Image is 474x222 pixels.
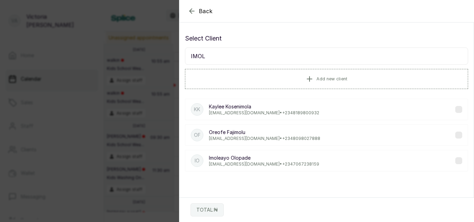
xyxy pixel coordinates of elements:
[194,132,201,139] p: OF
[195,157,200,164] p: IO
[209,129,320,136] p: Oreofe Fajimolu
[209,110,319,116] p: [EMAIL_ADDRESS][DOMAIN_NAME] • +234 8189800932
[185,47,468,65] input: Search for a client by name, phone number, or email.
[209,154,319,161] p: Imoleayo Olopade
[199,7,213,15] span: Back
[185,69,468,89] button: Add new client
[188,7,213,15] button: Back
[209,136,320,141] p: [EMAIL_ADDRESS][DOMAIN_NAME] • +234 8098027888
[196,206,218,213] p: TOTAL: ₦
[209,103,319,110] p: Kaylee Kosenimola
[194,106,200,113] p: KK
[316,76,347,82] span: Add new client
[209,161,319,167] p: [EMAIL_ADDRESS][DOMAIN_NAME] • +234 7067238159
[185,34,468,43] p: Select Client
